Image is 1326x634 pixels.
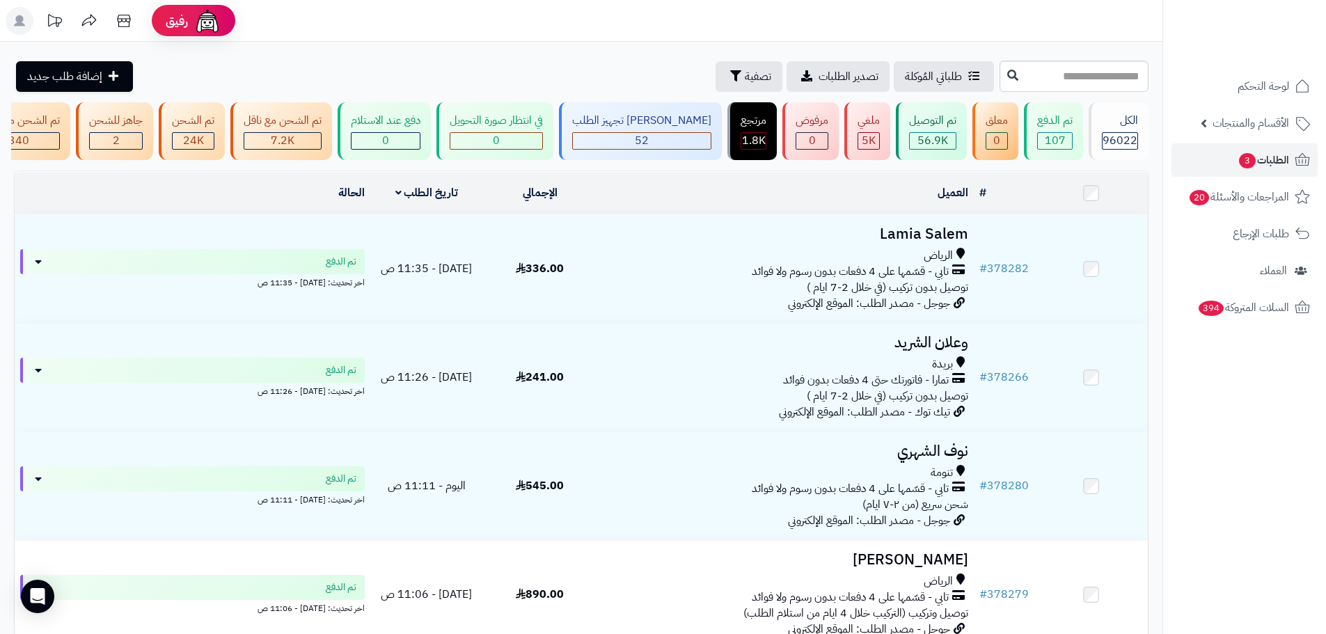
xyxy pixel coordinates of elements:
span: 0 [493,132,500,149]
span: 3 [1239,153,1256,168]
span: الطلبات [1238,150,1289,170]
span: # [979,260,987,277]
a: تاريخ الطلب [395,184,459,201]
a: [PERSON_NAME] تجهيز الطلب 52 [556,102,725,160]
span: تابي - قسّمها على 4 دفعات بدون رسوم ولا فوائد [752,589,949,605]
div: 7222 [244,133,321,149]
span: اليوم - 11:11 ص [388,477,466,494]
div: 4993 [858,133,879,149]
a: تم التوصيل 56.9K [893,102,970,160]
span: 394 [1199,301,1224,316]
div: اخر تحديث: [DATE] - 11:35 ص [20,274,365,289]
div: اخر تحديث: [DATE] - 11:26 ص [20,383,365,397]
span: تيك توك - مصدر الطلب: الموقع الإلكتروني [779,404,950,420]
span: طلبات الإرجاع [1233,224,1289,244]
span: # [979,369,987,386]
div: تم الشحن مع ناقل [244,113,322,129]
h3: [PERSON_NAME] [602,552,968,568]
a: لوحة التحكم [1171,70,1318,103]
div: 56905 [910,133,956,149]
span: لوحة التحكم [1238,77,1289,96]
a: مرفوض 0 [780,102,842,160]
a: الطلبات3 [1171,143,1318,177]
span: توصيل بدون تركيب (في خلال 2-7 ايام ) [807,388,968,404]
span: جوجل - مصدر الطلب: الموقع الإلكتروني [788,295,950,312]
div: مرتجع [741,113,766,129]
a: العميل [938,184,968,201]
span: توصيل وتركيب (التركيب خلال 4 ايام من استلام الطلب) [743,605,968,621]
div: ملغي [858,113,880,129]
span: تم الدفع [326,363,356,377]
span: السلات المتروكة [1197,298,1289,317]
span: 545.00 [516,477,564,494]
span: [DATE] - 11:06 ص [381,586,472,603]
div: 24030 [173,133,214,149]
span: رفيق [166,13,188,29]
a: تم الشحن مع ناقل 7.2K [228,102,335,160]
span: 241.00 [516,369,564,386]
a: #378266 [979,369,1029,386]
span: # [979,586,987,603]
a: #378279 [979,586,1029,603]
span: 890.00 [516,586,564,603]
div: 2 [90,133,142,149]
h3: وعلان الشريد [602,335,968,351]
span: طلباتي المُوكلة [905,68,962,85]
div: تم التوصيل [909,113,956,129]
div: في انتظار صورة التحويل [450,113,543,129]
a: السلات المتروكة394 [1171,291,1318,324]
div: تم الشحن [172,113,214,129]
span: # [979,477,987,494]
span: 0 [993,132,1000,149]
span: العملاء [1260,261,1287,280]
div: 0 [450,133,542,149]
div: جاهز للشحن [89,113,143,129]
a: مرتجع 1.8K [725,102,780,160]
img: logo-2.png [1231,35,1313,65]
a: ملغي 5K [842,102,893,160]
span: 24K [183,132,204,149]
div: Open Intercom Messenger [21,580,54,613]
span: 2 [113,132,120,149]
span: الرياض [924,573,953,589]
h3: Lamia Salem [602,226,968,242]
div: [PERSON_NAME] تجهيز الطلب [572,113,711,129]
span: تصدير الطلبات [819,68,878,85]
a: تصدير الطلبات [787,61,890,92]
a: # [979,184,986,201]
span: جوجل - مصدر الطلب: الموقع الإلكتروني [788,512,950,529]
span: 52 [635,132,649,149]
span: إضافة طلب جديد [27,68,102,85]
a: تم الدفع 107 [1021,102,1086,160]
span: تابي - قسّمها على 4 دفعات بدون رسوم ولا فوائد [752,264,949,280]
span: تم الدفع [326,580,356,594]
a: تم الشحن 24K [156,102,228,160]
span: المراجعات والأسئلة [1188,187,1289,207]
span: شحن سريع (من ٢-٧ ايام) [862,496,968,513]
span: بريدة [932,356,953,372]
div: مرفوض [796,113,828,129]
span: 0 [809,132,816,149]
span: 96022 [1103,132,1137,149]
span: 5K [862,132,876,149]
a: تحديثات المنصة [37,7,72,38]
div: 1833 [741,133,766,149]
span: تنومة [931,465,953,481]
span: الرياض [924,248,953,264]
span: تابي - قسّمها على 4 دفعات بدون رسوم ولا فوائد [752,481,949,497]
div: 52 [573,133,711,149]
a: #378282 [979,260,1029,277]
div: 0 [352,133,420,149]
span: توصيل بدون تركيب (في خلال 2-7 ايام ) [807,279,968,296]
div: اخر تحديث: [DATE] - 11:06 ص [20,600,365,615]
span: تمارا - فاتورتك حتى 4 دفعات بدون فوائد [783,372,949,388]
a: جاهز للشحن 2 [73,102,156,160]
span: [DATE] - 11:26 ص [381,369,472,386]
div: 0 [986,133,1007,149]
span: 336.00 [516,260,564,277]
a: المراجعات والأسئلة20 [1171,180,1318,214]
a: الحالة [338,184,365,201]
img: ai-face.png [194,7,221,35]
div: معلق [986,113,1008,129]
a: طلباتي المُوكلة [894,61,994,92]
